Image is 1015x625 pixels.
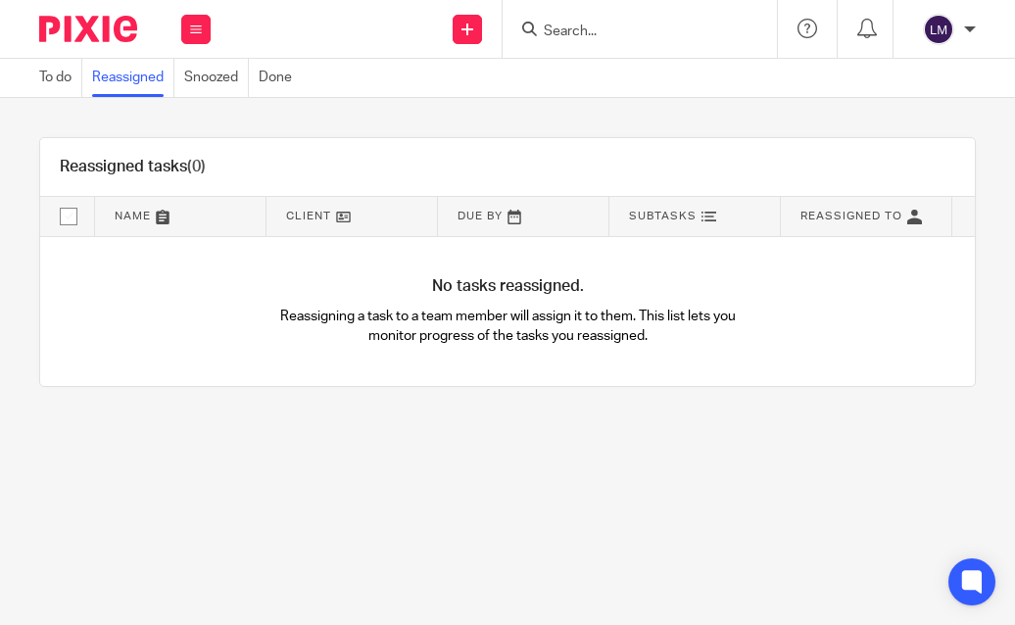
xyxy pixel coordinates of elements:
a: Reassigned [92,59,174,97]
img: svg%3E [923,14,954,45]
a: Snoozed [184,59,249,97]
a: Done [259,59,302,97]
a: To do [39,59,82,97]
img: Pixie [39,16,137,42]
span: (0) [187,159,206,174]
input: Search [542,24,718,41]
h1: Reassigned tasks [60,157,206,177]
span: Subtasks [629,211,697,221]
p: Reassigning a task to a team member will assign it to them. This list lets you monitor progress o... [274,307,742,347]
h4: No tasks reassigned. [40,276,975,297]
